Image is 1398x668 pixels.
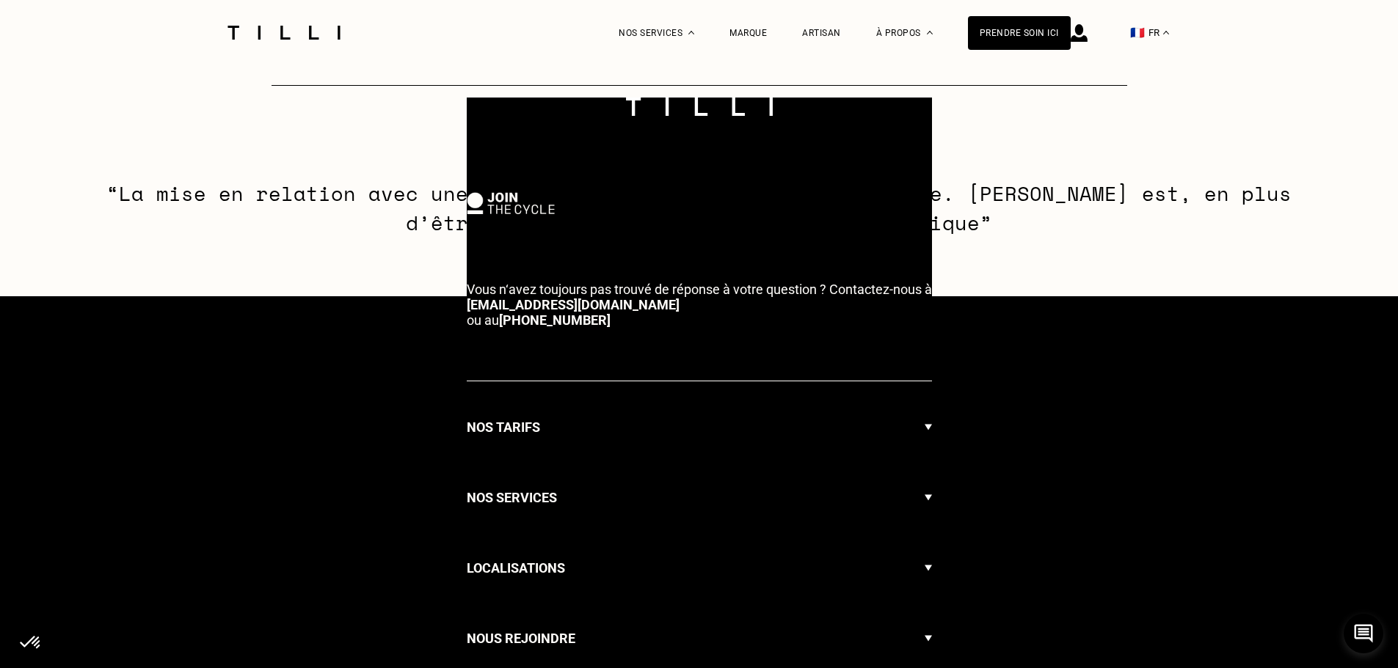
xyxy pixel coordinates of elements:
h3: [PERSON_NAME] [100,144,1298,179]
img: Flèche menu déroulant [925,614,932,663]
h3: Nos tarifs [467,416,540,438]
p: ou au [467,282,932,328]
span: 🇫🇷 [1130,26,1145,40]
a: Marque [729,28,767,38]
h3: Nos services [467,487,557,509]
img: logo Tilli [626,98,773,116]
img: Flèche menu déroulant [925,474,932,522]
img: logo Join The Cycle [467,192,555,214]
img: Logo du service de couturière Tilli [222,26,346,40]
h3: Nous rejoindre [467,628,575,650]
img: Flèche menu déroulant [925,544,932,592]
img: menu déroulant [1163,31,1169,34]
img: Menu déroulant à propos [927,31,933,34]
img: Flèche menu déroulant [925,403,932,452]
a: Prendre soin ici [968,16,1071,50]
a: Artisan [802,28,841,38]
p: “La mise en relation avec une professionnelle m’a beaucoup rassurée. [PERSON_NAME] est, en plus d... [100,179,1298,238]
a: [EMAIL_ADDRESS][DOMAIN_NAME] [467,297,680,312]
a: [PHONE_NUMBER] [499,312,611,328]
img: Menu déroulant [688,31,694,34]
span: Vous n‘avez toujours pas trouvé de réponse à votre question ? Contactez-nous à [467,282,932,297]
h3: Localisations [467,557,565,579]
img: icône connexion [1071,24,1088,42]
